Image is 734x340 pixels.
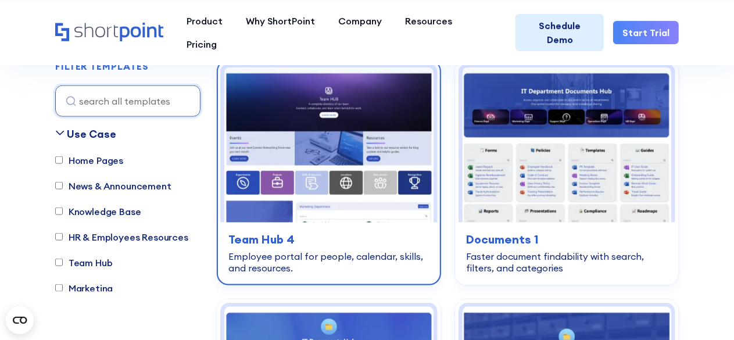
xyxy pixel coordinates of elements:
input: search all templates [55,85,200,116]
div: Employee portal for people, calendar, skills, and resources. [228,250,429,274]
a: Resources [393,9,464,33]
a: Product [175,9,234,33]
a: Team Hub 4 – SharePoint Employee Portal Template: Employee portal for people, calendar, skills, a... [217,60,441,285]
button: Open CMP widget [6,306,34,334]
div: Why ShortPoint [246,14,315,28]
div: Faster document findability with search, filters, and categories [467,250,668,274]
h3: Documents 1 [467,231,668,248]
label: HR & Employees Resources [55,230,188,244]
a: Documents 1 – SharePoint Document Library Template: Faster document findability with search, filt... [455,60,679,285]
input: Knowledge Base [55,207,63,215]
div: Product [187,14,223,28]
input: News & Announcement [55,182,63,189]
a: Start Trial [613,21,679,44]
a: Company [327,9,393,33]
a: Schedule Demo [515,14,604,51]
h3: Team Hub 4 [228,231,429,248]
a: Pricing [175,33,228,56]
div: Company [338,14,382,28]
label: News & Announcement [55,178,171,192]
a: Why ShortPoint [234,9,327,33]
input: Home Pages [55,156,63,164]
div: FILTER TEMPLATES [55,62,149,71]
a: Home [55,23,163,42]
div: Use Case [67,126,116,141]
iframe: Chat Widget [525,205,734,340]
input: Team Hub [55,259,63,266]
img: Documents 1 – SharePoint Document Library Template: Faster document findability with search, filt... [463,67,672,223]
label: Marketing [55,281,113,295]
img: Team Hub 4 – SharePoint Employee Portal Template: Employee portal for people, calendar, skills, a... [224,67,434,223]
div: Pricing [187,37,217,51]
label: Home Pages [55,153,123,167]
input: Marketing [55,284,63,292]
input: HR & Employees Resources [55,233,63,241]
label: Team Hub [55,255,113,269]
label: Knowledge Base [55,204,141,218]
div: Resources [405,14,452,28]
